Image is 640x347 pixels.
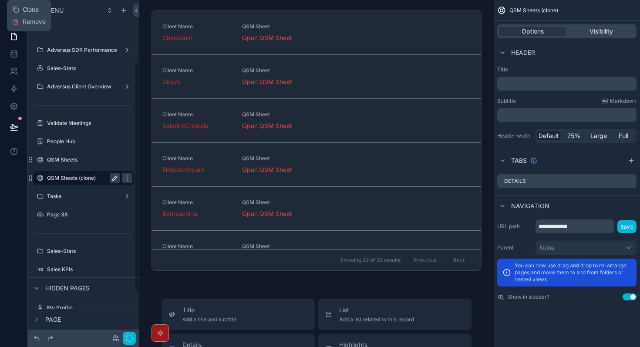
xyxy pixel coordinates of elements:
label: Validate Meetings [47,120,132,127]
span: Markdown [610,98,637,104]
span: None [539,243,555,252]
span: Showing 22 of 22 results [340,256,401,263]
span: Title [182,306,236,314]
span: Default [539,131,559,140]
span: Full [619,131,628,140]
label: Page 38 [47,211,132,218]
button: Save [617,220,637,233]
span: Options [522,27,544,36]
button: Remove [12,17,46,26]
span: Navigation [511,202,549,210]
label: Details [504,178,526,185]
span: Tabs [511,156,527,165]
a: Sales KPIs [33,263,134,276]
label: Sales-Stats [47,65,132,72]
a: Page 38 [33,208,134,222]
label: Show in sidebar? [508,293,549,300]
a: Sales-Stats [33,244,134,258]
label: QSM Sheets (clone) [47,175,117,182]
label: Sales KPIs [47,266,132,273]
a: My Profile [33,301,134,315]
span: Hidden pages [45,284,90,293]
a: QSM Sheets (clone) [33,171,134,185]
label: Subtitle [497,98,516,104]
span: Large [590,131,607,140]
span: Visibility [589,27,613,36]
a: People Hub [33,135,134,148]
span: Add a list related to this record [339,316,414,323]
label: My Profile [47,304,132,311]
div: scrollable content [497,108,637,122]
label: Adversus Client Overview [47,83,120,90]
button: Clone [12,5,46,14]
a: Adversus SDR Performance [33,43,134,57]
label: URL path [497,223,532,230]
span: Remove [23,17,46,26]
label: QSM Sheets [47,156,132,163]
span: Page [45,315,61,324]
a: Tasks [33,189,134,203]
span: Clone [23,5,39,14]
a: Adversus Client Overview [33,80,134,94]
label: People Hub [47,138,132,145]
button: None [536,240,637,255]
p: You can now use drag and drop to re-arrange pages and move them to and from folders or nested views [515,262,631,283]
label: Parent [497,244,532,251]
span: Menu [45,6,64,15]
label: Title [497,66,637,73]
label: Sales-Stats [47,248,132,255]
a: Sales-Stats [33,61,134,75]
label: Header width [497,132,532,139]
a: QSM Sheets [33,153,134,167]
a: Markdown [601,98,637,104]
div: scrollable content [497,77,637,91]
span: List [339,306,414,314]
span: 75% [567,131,580,140]
button: TitleAdd a title and subtitle [162,299,315,330]
span: Add a title and subtitle [182,316,236,323]
button: ListAdd a list related to this record [318,299,472,330]
span: QSM Sheets (clone) [509,7,558,14]
label: Adversus SDR Performance [47,47,120,54]
label: Tasks [47,193,120,200]
span: Header [511,48,535,57]
a: Validate Meetings [33,116,134,130]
